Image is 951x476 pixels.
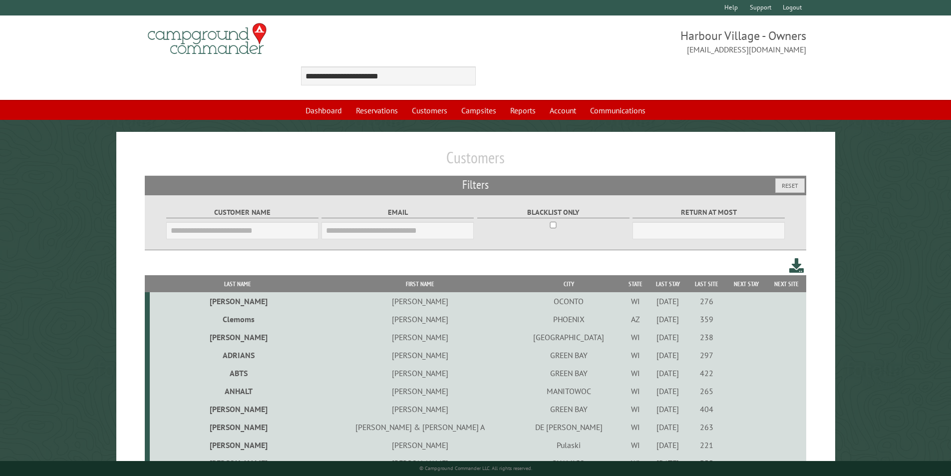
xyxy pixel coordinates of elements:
[515,292,624,310] td: OCONTO
[650,422,686,432] div: [DATE]
[687,454,726,472] td: 355
[350,101,404,120] a: Reservations
[321,207,474,218] label: Email
[515,382,624,400] td: MANITOWOC
[544,101,582,120] a: Account
[789,256,804,275] a: Download this customer list (.csv)
[766,275,806,293] th: Next Site
[325,436,514,454] td: [PERSON_NAME]
[623,310,648,328] td: AZ
[150,275,326,293] th: Last Name
[687,418,726,436] td: 263
[623,275,648,293] th: State
[145,176,807,195] h2: Filters
[687,328,726,346] td: 238
[623,382,648,400] td: WI
[623,346,648,364] td: WI
[325,364,514,382] td: [PERSON_NAME]
[325,292,514,310] td: [PERSON_NAME]
[584,101,651,120] a: Communications
[325,328,514,346] td: [PERSON_NAME]
[515,400,624,418] td: GREEN BAY
[150,292,326,310] td: [PERSON_NAME]
[515,454,624,472] td: SUAMICO
[515,275,624,293] th: City
[150,364,326,382] td: ABTS
[515,436,624,454] td: Pulaski
[515,346,624,364] td: GREEN BAY
[623,454,648,472] td: WI
[687,364,726,382] td: 422
[623,418,648,436] td: WI
[687,436,726,454] td: 221
[623,436,648,454] td: WI
[623,328,648,346] td: WI
[145,148,807,175] h1: Customers
[650,350,686,360] div: [DATE]
[687,310,726,328] td: 359
[650,386,686,396] div: [DATE]
[623,364,648,382] td: WI
[650,440,686,450] div: [DATE]
[687,400,726,418] td: 404
[650,404,686,414] div: [DATE]
[687,275,726,293] th: Last Site
[775,178,805,193] button: Reset
[325,310,514,328] td: [PERSON_NAME]
[419,465,532,472] small: © Campground Commander LLC. All rights reserved.
[325,400,514,418] td: [PERSON_NAME]
[687,346,726,364] td: 297
[150,400,326,418] td: [PERSON_NAME]
[650,368,686,378] div: [DATE]
[633,207,785,218] label: Return at most
[476,27,807,55] span: Harbour Village - Owners [EMAIL_ADDRESS][DOMAIN_NAME]
[623,292,648,310] td: WI
[726,275,766,293] th: Next Stay
[623,400,648,418] td: WI
[150,328,326,346] td: [PERSON_NAME]
[145,19,270,58] img: Campground Commander
[650,458,686,468] div: [DATE]
[455,101,502,120] a: Campsites
[325,418,514,436] td: [PERSON_NAME] & [PERSON_NAME] A
[515,328,624,346] td: [GEOGRAPHIC_DATA]
[477,207,630,218] label: Blacklist only
[515,364,624,382] td: GREEN BAY
[648,275,687,293] th: Last Stay
[687,292,726,310] td: 276
[515,418,624,436] td: DE [PERSON_NAME]
[650,314,686,324] div: [DATE]
[515,310,624,328] td: PHOENIX
[166,207,318,218] label: Customer Name
[650,332,686,342] div: [DATE]
[325,346,514,364] td: [PERSON_NAME]
[325,454,514,472] td: [PERSON_NAME]
[150,418,326,436] td: [PERSON_NAME]
[650,296,686,306] div: [DATE]
[150,382,326,400] td: ANHALT
[150,310,326,328] td: Clemoms
[300,101,348,120] a: Dashboard
[150,436,326,454] td: [PERSON_NAME]
[504,101,542,120] a: Reports
[406,101,453,120] a: Customers
[687,382,726,400] td: 265
[325,275,514,293] th: First Name
[325,382,514,400] td: [PERSON_NAME]
[150,454,326,472] td: [PERSON_NAME]
[150,346,326,364] td: ADRIANS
